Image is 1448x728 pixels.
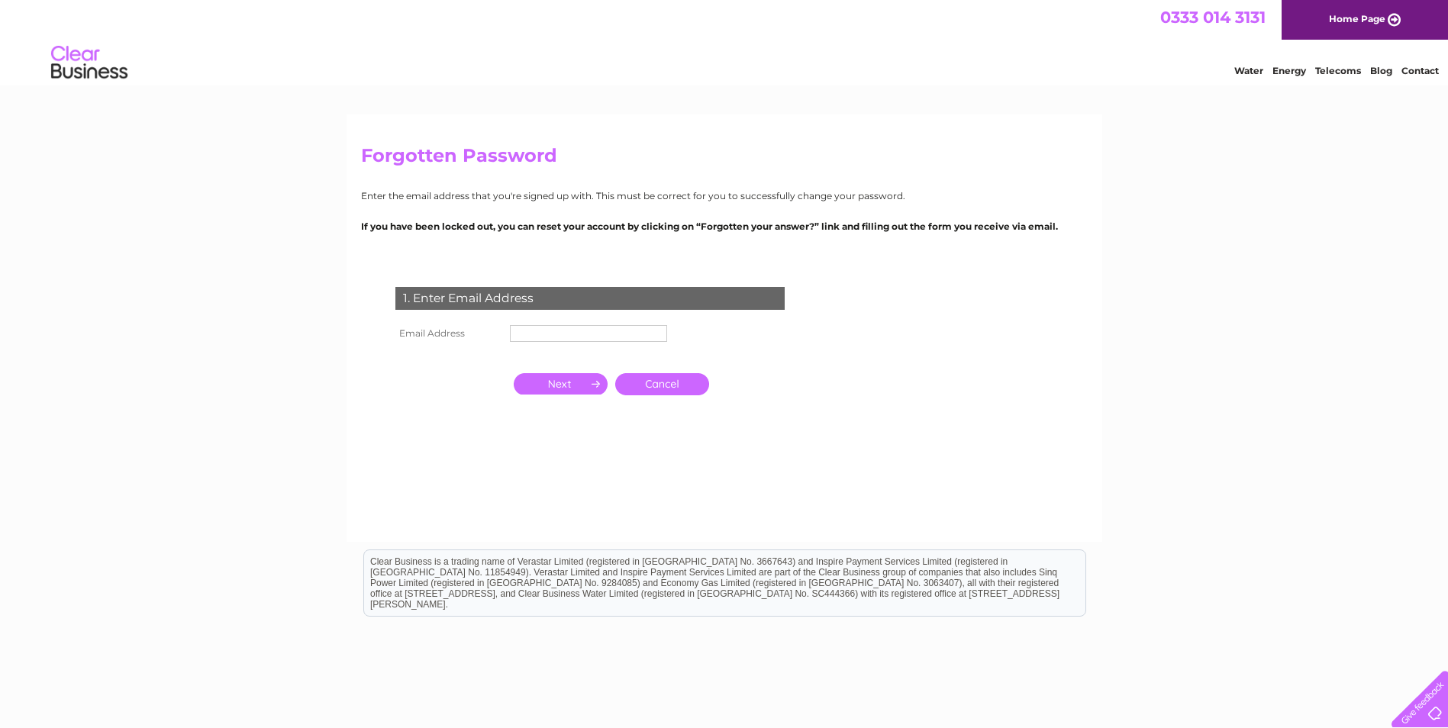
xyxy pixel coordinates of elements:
th: Email Address [392,321,506,346]
a: Cancel [615,373,709,395]
div: 1. Enter Email Address [395,287,785,310]
a: Telecoms [1315,65,1361,76]
p: If you have been locked out, you can reset your account by clicking on “Forgotten your answer?” l... [361,219,1088,234]
a: Contact [1401,65,1439,76]
div: Clear Business is a trading name of Verastar Limited (registered in [GEOGRAPHIC_DATA] No. 3667643... [364,8,1085,74]
h2: Forgotten Password [361,145,1088,174]
p: Enter the email address that you're signed up with. This must be correct for you to successfully ... [361,188,1088,203]
a: Energy [1272,65,1306,76]
a: 0333 014 3131 [1160,8,1266,27]
a: Blog [1370,65,1392,76]
img: logo.png [50,40,128,86]
a: Water [1234,65,1263,76]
